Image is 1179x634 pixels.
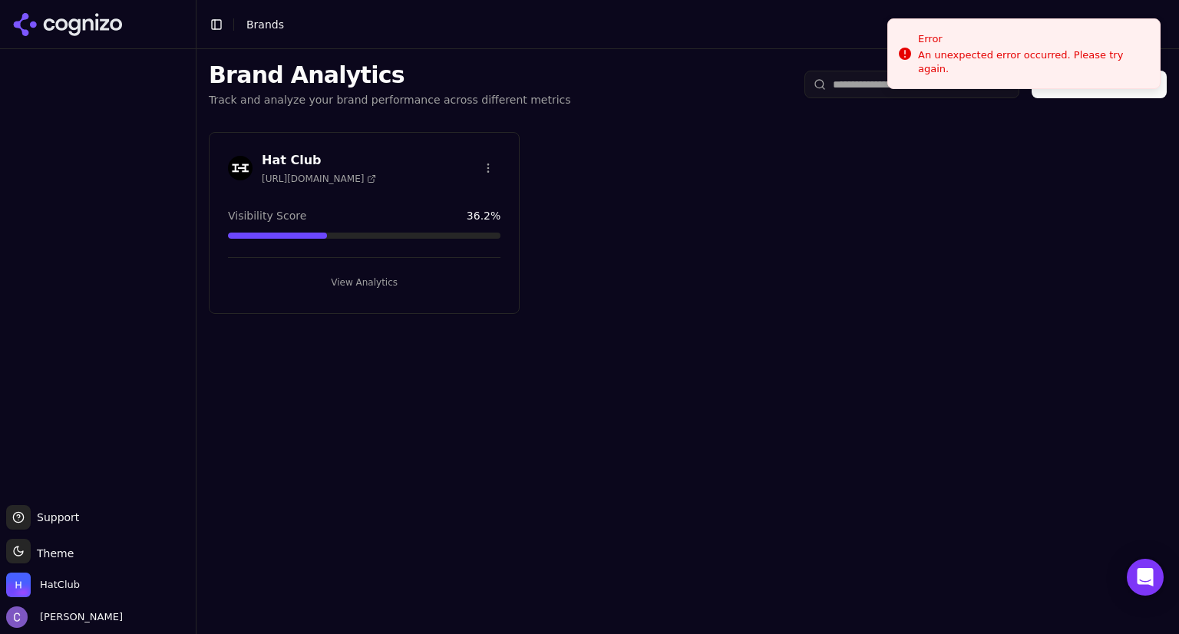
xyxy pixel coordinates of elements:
[467,208,500,223] span: 36.2 %
[918,31,1148,47] div: Error
[246,18,284,31] span: Brands
[209,92,571,107] p: Track and analyze your brand performance across different metrics
[246,17,284,32] nav: breadcrumb
[262,151,376,170] h3: Hat Club
[31,547,74,560] span: Theme
[6,606,123,628] button: Open user button
[262,173,376,185] span: [URL][DOMAIN_NAME]
[6,606,28,628] img: Chris Hayes
[6,573,80,597] button: Open organization switcher
[228,270,500,295] button: View Analytics
[40,578,80,592] span: HatClub
[34,610,123,624] span: [PERSON_NAME]
[6,573,31,597] img: HatClub
[918,48,1148,76] div: An unexpected error occurred. Please try again.
[228,208,306,223] span: Visibility Score
[1127,559,1164,596] div: Open Intercom Messenger
[209,61,571,89] h1: Brand Analytics
[228,156,253,180] img: Hat Club
[31,510,79,525] span: Support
